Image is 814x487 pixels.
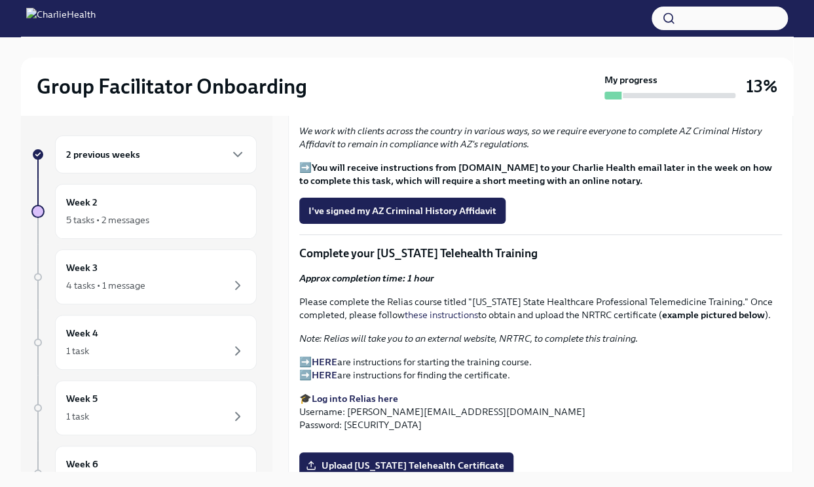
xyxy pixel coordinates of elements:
strong: You will receive instructions from [DOMAIN_NAME] to your Charlie Health email later in the week o... [299,162,772,187]
h6: Week 3 [66,261,98,275]
h6: Week 5 [66,391,98,406]
a: Week 34 tasks • 1 message [31,249,257,304]
p: Please complete the Relias course titled "[US_STATE] State Healthcare Professional Telemedicine T... [299,295,782,321]
div: 1 task [66,344,89,357]
p: Complete your [US_STATE] Telehealth Training [299,245,782,261]
strong: example pictured below [662,309,765,321]
em: We work with clients across the country in various ways, so we require everyone to complete AZ Cr... [299,125,762,150]
a: these instructions [405,309,478,321]
h6: Week 4 [66,326,98,340]
span: Upload [US_STATE] Telehealth Certificate [308,459,504,472]
strong: My progress [604,73,657,86]
a: HERE [312,356,337,368]
h2: Group Facilitator Onboarding [37,73,307,99]
a: Week 25 tasks • 2 messages [31,184,257,239]
em: Note: Relias will take you to an external website, NRTRC, to complete this training. [299,333,638,344]
div: 5 tasks • 2 messages [66,213,149,226]
span: I've signed my AZ Criminal History Affidavit [308,204,496,217]
h6: Week 2 [66,195,98,209]
h6: 2 previous weeks [66,147,140,162]
p: ➡️ are instructions for starting the training course. ➡️ are instructions for finding the certifi... [299,355,782,382]
p: ➡️ [299,161,782,187]
img: CharlieHealth [26,8,96,29]
a: HERE [312,369,337,381]
a: Week 41 task [31,315,257,370]
div: 2 previous weeks [55,135,257,173]
h3: 13% [746,75,777,98]
p: 🎓 Username: [PERSON_NAME][EMAIL_ADDRESS][DOMAIN_NAME] Password: [SECURITY_DATA] [299,392,782,431]
button: I've signed my AZ Criminal History Affidavit [299,198,506,224]
h6: Week 6 [66,457,98,471]
label: Upload [US_STATE] Telehealth Certificate [299,452,513,478]
strong: Approx completion time: 1 hour [299,272,434,284]
div: 1 task [66,410,89,423]
a: Week 51 task [31,380,257,435]
a: Log into Relias here [312,393,398,405]
div: 4 tasks • 1 message [66,279,145,292]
